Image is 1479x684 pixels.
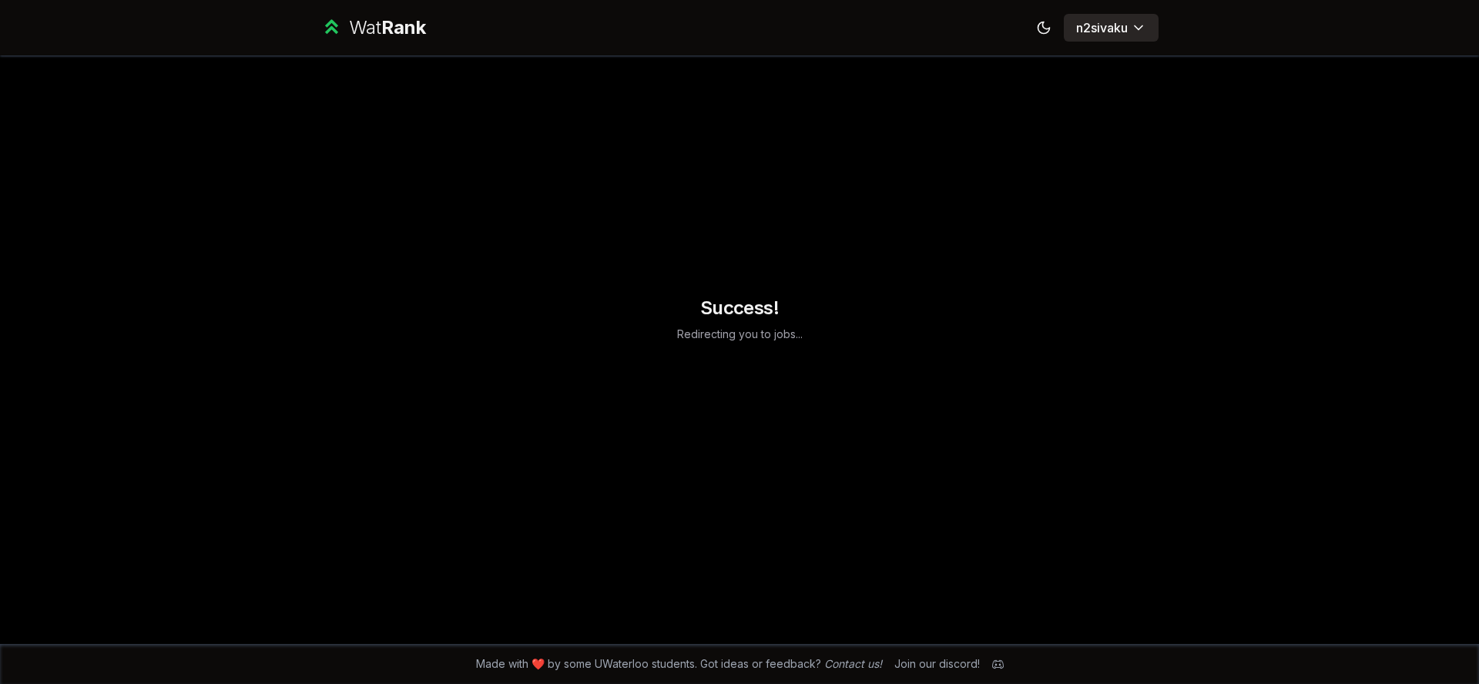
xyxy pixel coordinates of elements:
[1076,18,1128,37] span: n2sivaku
[677,296,803,320] h1: Success!
[320,15,426,40] a: WatRank
[1064,14,1159,42] button: n2sivaku
[349,15,426,40] div: Wat
[824,657,882,670] a: Contact us!
[476,656,882,672] span: Made with ❤️ by some UWaterloo students. Got ideas or feedback?
[677,327,803,342] p: Redirecting you to jobs...
[381,16,426,39] span: Rank
[894,656,980,672] div: Join our discord!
